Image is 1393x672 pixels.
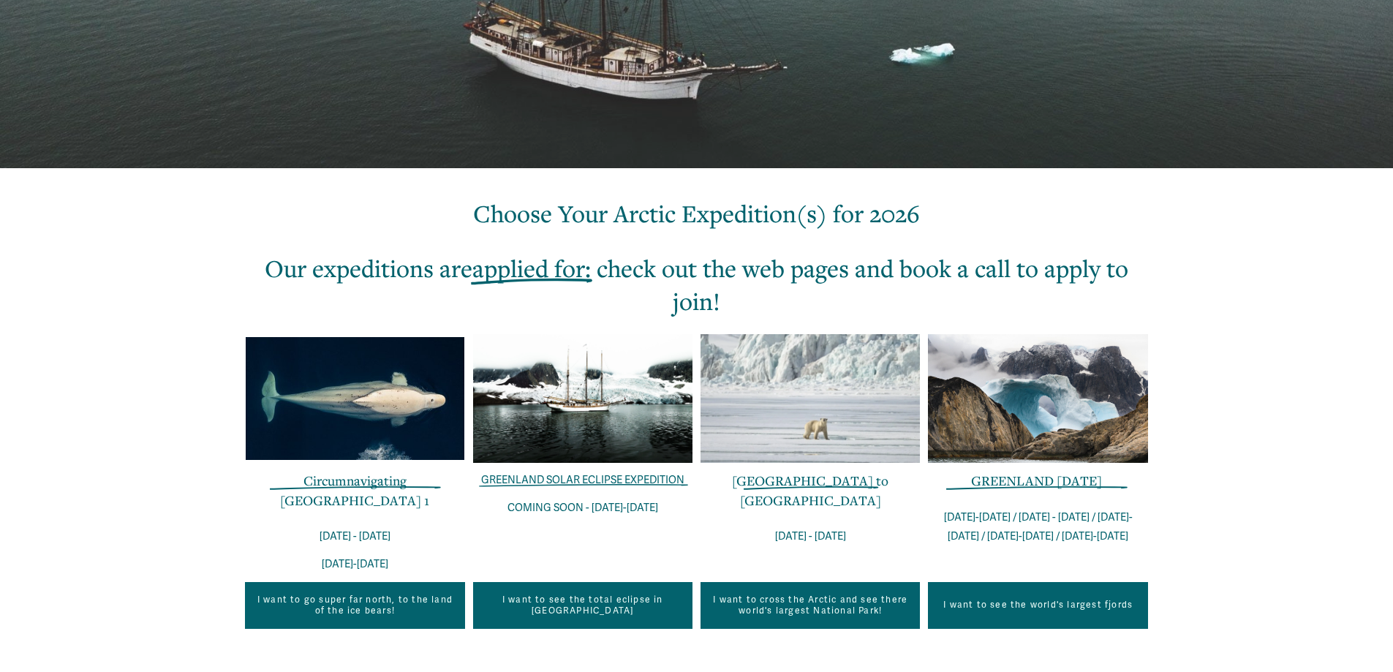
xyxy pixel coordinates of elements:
[928,508,1147,546] p: [DATE]-[DATE] / [DATE] - [DATE] / [DATE]-[DATE] / [DATE]-[DATE] / [DATE]-[DATE]
[245,527,464,546] p: [DATE] - [DATE]
[472,252,585,284] span: applied for
[701,582,920,629] a: I want to cross the Arctic and see there world's largest National Park!
[245,252,1148,317] h2: Our expeditions are : check out the web pages and book a call to apply to join!
[245,555,464,574] p: [DATE]-[DATE]
[473,582,692,629] a: I want to see the total eclipse in [GEOGRAPHIC_DATA]
[245,197,1148,230] h2: Choose Your Arctic Expedition(s) for 2026
[280,472,429,508] a: Circumnavigating [GEOGRAPHIC_DATA] 1
[481,474,684,486] a: GREENLAND SOLAR ECLIPSE EXPEDITION
[928,582,1147,629] a: I want to see the world's largest fjords
[971,472,1102,489] a: GREENLAND [DATE]
[701,527,920,546] p: [DATE] - [DATE]
[473,499,692,518] p: COMING SOON - [DATE]-[DATE]
[732,472,888,508] a: [GEOGRAPHIC_DATA] to [GEOGRAPHIC_DATA]
[245,582,464,629] a: I want to go super far north, to the land of the ice bears!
